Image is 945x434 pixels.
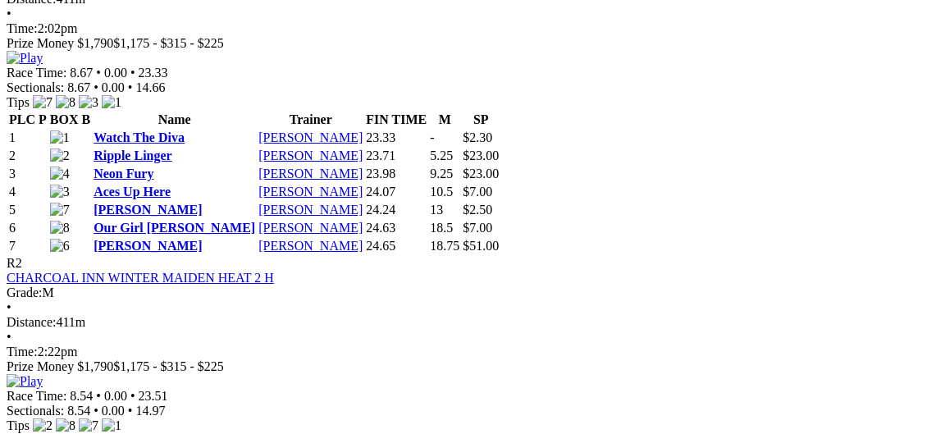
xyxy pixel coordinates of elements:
[258,185,363,199] a: [PERSON_NAME]
[463,221,492,235] span: $7.00
[139,66,168,80] span: 23.33
[430,203,443,217] text: 13
[365,130,427,146] td: 23.33
[94,203,202,217] a: [PERSON_NAME]
[70,389,93,403] span: 8.54
[135,404,165,418] span: 14.97
[50,112,79,126] span: BOX
[258,130,363,144] a: [PERSON_NAME]
[430,167,453,180] text: 9.25
[130,389,135,403] span: •
[56,95,75,110] img: 8
[7,374,43,389] img: Play
[50,221,70,235] img: 8
[430,148,453,162] text: 5.25
[50,203,70,217] img: 7
[7,80,64,94] span: Sectionals:
[50,185,70,199] img: 3
[135,80,165,94] span: 14.66
[81,112,90,126] span: B
[113,36,224,50] span: $1,175 - $315 - $225
[94,185,171,199] a: Aces Up Here
[8,202,48,218] td: 5
[94,148,172,162] a: Ripple Linger
[8,238,48,254] td: 7
[94,80,98,94] span: •
[139,389,168,403] span: 23.51
[104,66,127,80] span: 0.00
[7,95,30,109] span: Tips
[102,95,121,110] img: 1
[365,238,427,254] td: 24.65
[7,66,66,80] span: Race Time:
[94,167,153,180] a: Neon Fury
[94,130,185,144] a: Watch The Diva
[128,404,133,418] span: •
[365,166,427,182] td: 23.98
[7,315,56,329] span: Distance:
[7,418,30,432] span: Tips
[67,80,90,94] span: 8.67
[7,359,938,374] div: Prize Money $1,790
[7,256,22,270] span: R2
[33,95,52,110] img: 7
[50,167,70,181] img: 4
[94,221,255,235] a: Our Girl [PERSON_NAME]
[463,148,499,162] span: $23.00
[94,404,98,418] span: •
[430,130,434,144] text: -
[258,167,363,180] a: [PERSON_NAME]
[258,239,363,253] a: [PERSON_NAME]
[7,345,938,359] div: 2:22pm
[365,112,427,128] th: FIN TIME
[50,239,70,254] img: 6
[7,271,274,285] a: CHARCOAL INN WINTER MAIDEN HEAT 2 H
[7,330,11,344] span: •
[50,130,70,145] img: 1
[7,315,938,330] div: 411m
[8,166,48,182] td: 3
[7,286,938,300] div: M
[7,345,38,359] span: Time:
[463,167,499,180] span: $23.00
[462,112,500,128] th: SP
[463,203,492,217] span: $2.50
[7,21,938,36] div: 2:02pm
[463,185,492,199] span: $7.00
[7,404,64,418] span: Sectionals:
[8,148,48,164] td: 2
[258,112,363,128] th: Trainer
[7,300,11,314] span: •
[113,359,224,373] span: $1,175 - $315 - $225
[463,130,492,144] span: $2.30
[258,203,363,217] a: [PERSON_NAME]
[50,148,70,163] img: 2
[39,112,47,126] span: P
[7,389,66,403] span: Race Time:
[96,389,101,403] span: •
[365,202,427,218] td: 24.24
[365,220,427,236] td: 24.63
[8,184,48,200] td: 4
[430,239,459,253] text: 18.75
[463,239,499,253] span: $51.00
[102,404,125,418] span: 0.00
[7,51,43,66] img: Play
[258,148,363,162] a: [PERSON_NAME]
[102,80,125,94] span: 0.00
[7,21,38,35] span: Time:
[365,184,427,200] td: 24.07
[258,221,363,235] a: [PERSON_NAME]
[33,418,52,433] img: 2
[102,418,121,433] img: 1
[365,148,427,164] td: 23.71
[56,418,75,433] img: 8
[7,36,938,51] div: Prize Money $1,790
[79,418,98,433] img: 7
[67,404,90,418] span: 8.54
[70,66,93,80] span: 8.67
[430,185,453,199] text: 10.5
[9,112,35,126] span: PLC
[79,95,98,110] img: 3
[7,7,11,21] span: •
